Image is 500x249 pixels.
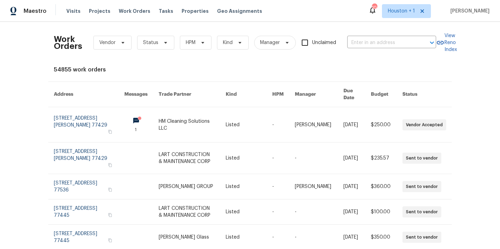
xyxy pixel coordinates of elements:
[223,39,233,46] span: Kind
[267,82,289,107] th: HPM
[260,39,280,46] span: Manager
[107,162,113,168] button: Copy Address
[267,143,289,174] td: -
[448,8,490,15] span: [PERSON_NAME]
[267,199,289,225] td: -
[427,38,437,48] button: Open
[99,39,116,46] span: Vendor
[289,107,338,143] td: [PERSON_NAME]
[365,82,397,107] th: Budget
[338,82,365,107] th: Due Date
[153,199,220,225] td: LART CONSTRUCTION & MAINTENANCE CORP
[347,37,417,48] input: Enter in an address
[107,129,113,135] button: Copy Address
[397,82,452,107] th: Status
[153,82,220,107] th: Trade Partner
[143,39,158,46] span: Status
[388,8,415,15] span: Houston + 1
[312,39,336,46] span: Unclaimed
[267,174,289,199] td: -
[267,107,289,143] td: -
[289,174,338,199] td: [PERSON_NAME]
[119,82,153,107] th: Messages
[289,199,338,225] td: -
[153,107,220,143] td: HM Cleaning Solutions LLC
[289,82,338,107] th: Manager
[153,174,220,199] td: [PERSON_NAME] GROUP
[220,174,267,199] td: Listed
[89,8,110,15] span: Projects
[107,187,113,193] button: Copy Address
[220,82,267,107] th: Kind
[66,8,81,15] span: Visits
[436,32,457,53] a: View Reno Index
[107,212,113,218] button: Copy Address
[186,39,195,46] span: HPM
[220,199,267,225] td: Listed
[48,82,119,107] th: Address
[220,107,267,143] td: Listed
[54,66,446,73] div: 54855 work orders
[182,8,209,15] span: Properties
[107,237,113,243] button: Copy Address
[217,8,262,15] span: Geo Assignments
[54,36,82,50] h2: Work Orders
[372,4,377,11] div: 10
[119,8,150,15] span: Work Orders
[24,8,47,15] span: Maestro
[153,143,220,174] td: LART CONSTRUCTION & MAINTENANCE CORP
[289,143,338,174] td: -
[159,9,173,14] span: Tasks
[220,143,267,174] td: Listed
